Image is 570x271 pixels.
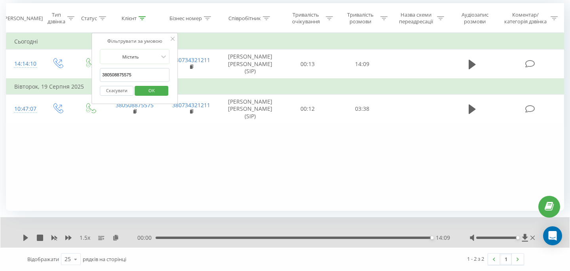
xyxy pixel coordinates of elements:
div: Тривалість очікування [288,11,324,25]
div: Співробітник [228,15,261,22]
a: 380508875575 [116,101,154,109]
span: 1.5 x [80,234,90,242]
div: Коментар/категорія дзвінка [502,11,549,25]
div: Тип дзвінка [47,11,65,25]
td: 00:13 [281,49,335,79]
div: Клієнт [122,15,137,22]
span: OK [141,84,163,97]
td: Сьогодні [6,34,564,49]
input: Введіть значення [100,68,169,82]
td: 03:38 [335,95,389,124]
td: [PERSON_NAME] [PERSON_NAME] (SIP) [220,49,281,79]
span: 00:00 [137,234,156,242]
div: Тривалість розмови [342,11,378,25]
td: 14:09 [335,49,389,79]
div: Назва схеми переадресації [397,11,435,25]
div: [PERSON_NAME] [3,15,43,22]
span: 14:09 [436,234,450,242]
button: OK [135,86,168,96]
td: 00:12 [281,95,335,124]
td: [PERSON_NAME] [PERSON_NAME] (SIP) [220,95,281,124]
div: Фільтрувати за умовою [100,37,169,45]
a: 380734321211 [172,56,210,64]
div: 1 - 2 з 2 [467,255,484,263]
div: Accessibility label [430,236,433,239]
button: Скасувати [100,86,133,96]
div: Open Intercom Messenger [543,226,562,245]
span: рядків на сторінці [83,256,126,263]
div: 25 [65,255,71,263]
div: Статус [81,15,97,22]
div: 14:14:10 [14,56,33,72]
div: 10:47:07 [14,101,33,117]
a: 1 [500,254,512,265]
div: Accessibility label [516,236,519,239]
div: Аудіозапис розмови [453,11,496,25]
div: Бізнес номер [169,15,202,22]
a: 380734321211 [172,101,210,109]
td: Вівторок, 19 Серпня 2025 [6,79,564,95]
span: Відображати [27,256,59,263]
